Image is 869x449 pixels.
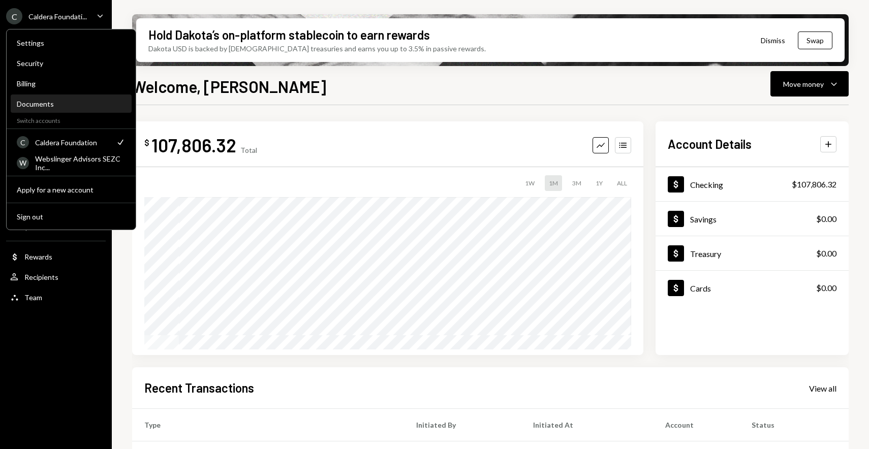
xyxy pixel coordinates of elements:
div: 1Y [592,175,607,191]
a: Security [11,54,132,72]
div: ALL [613,175,631,191]
div: Team [24,293,42,302]
th: Initiated By [404,409,521,441]
div: Sign out [17,212,126,221]
div: Cards [690,283,711,293]
div: $ [144,138,149,148]
div: 1W [521,175,539,191]
button: Dismiss [748,28,798,52]
button: Sign out [11,208,132,226]
div: $0.00 [816,247,836,260]
div: W [17,157,29,169]
div: Webslinger Advisors SEZC Inc... [35,154,126,172]
a: Cards$0.00 [656,271,849,305]
div: $0.00 [816,213,836,225]
div: Move money [783,79,824,89]
div: Savings [690,214,717,224]
a: Documents [11,94,132,113]
h2: Recent Transactions [144,379,254,396]
div: Checking [690,180,723,189]
th: Type [132,409,404,441]
div: Hold Dakota’s on-platform stablecoin to earn rewards [148,26,430,43]
th: Status [739,409,849,441]
div: View all [809,383,836,394]
a: Checking$107,806.32 [656,167,849,201]
a: Billing [11,74,132,92]
div: 3M [568,175,585,191]
button: Apply for a new account [11,181,132,199]
div: C [17,136,29,148]
button: Swap [798,31,832,49]
a: Recipients [6,268,106,286]
div: $107,806.32 [792,178,836,190]
h1: Welcome, [PERSON_NAME] [132,76,326,97]
div: Apply for a new account [17,185,126,194]
div: Billing [17,79,126,88]
div: Treasury [690,249,721,259]
a: WWebslinger Advisors SEZC Inc... [11,153,132,172]
div: C [6,8,22,24]
div: 107,806.32 [151,134,236,156]
div: Total [240,146,257,154]
a: Treasury$0.00 [656,236,849,270]
div: 1M [545,175,562,191]
th: Account [653,409,739,441]
button: Move money [770,71,849,97]
th: Initiated At [521,409,653,441]
div: Rewards [24,252,52,261]
div: Switch accounts [7,115,136,124]
a: Savings$0.00 [656,202,849,236]
div: Caldera Foundation [35,138,109,147]
a: Settings [11,34,132,52]
a: Rewards [6,247,106,266]
div: Caldera Foundati... [28,12,87,21]
div: Security [17,59,126,68]
h2: Account Details [668,136,752,152]
a: Team [6,288,106,306]
a: View all [809,382,836,394]
div: Documents [17,100,126,108]
div: Recipients [24,273,58,281]
div: $0.00 [816,282,836,294]
div: Dakota USD is backed by [DEMOGRAPHIC_DATA] treasuries and earns you up to 3.5% in passive rewards. [148,43,486,54]
div: Settings [17,39,126,47]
